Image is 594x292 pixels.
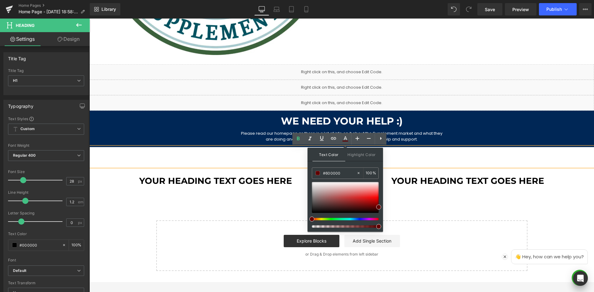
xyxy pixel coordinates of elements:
button: Publish [539,3,577,15]
b: Regular 400 [13,153,36,158]
div: Letter Spacing [8,211,84,215]
span: Text Color [312,148,345,161]
button: Undo [448,3,460,15]
button: More [579,3,592,15]
span: Save [485,6,495,13]
span: Library [101,6,116,12]
a: New Library [90,3,120,15]
div: % [364,168,378,179]
div: Font Weight [8,143,84,148]
span: Them [226,134,252,145]
p: are doing and what we want to do and become with your help and support. [31,118,474,124]
p: or Drag & Drop elements from left sidebar [77,234,428,238]
span: Heading [16,23,35,28]
a: Preview [505,3,536,15]
input: Color [19,242,59,248]
a: Explore Blocks [194,216,250,229]
a: Mobile [299,3,314,15]
div: Text Color [8,232,84,236]
a: Tablet [284,3,299,15]
span: Home Page - [DATE] 18:58:39 [19,9,78,14]
a: Desktop [254,3,269,15]
h1: Your heading text goes here [252,157,505,168]
div: Typography [8,100,33,109]
a: Add Single Section [255,216,311,229]
b: H1 [13,78,17,83]
div: Font Size [8,170,84,174]
div: Title Tag [8,53,26,61]
div: Text Transform [8,281,84,285]
span: Preview [512,6,529,13]
span: em [78,200,83,204]
div: Open Intercom Messenger [573,271,588,286]
i: Default [13,268,26,273]
div: Line Height [8,190,84,195]
a: Design [46,32,91,46]
div: Title Tag [8,69,84,73]
p: 👋 Hey, how can we help you? [422,231,498,246]
span: px [78,179,83,183]
b: Custom [20,126,35,132]
input: Color [323,170,356,176]
a: Home Pages [19,3,90,8]
span: Highlight Color [345,148,378,161]
span: px [78,221,83,225]
div: Text Styles [8,116,84,121]
span: Publish [546,7,562,12]
a: Laptop [269,3,284,15]
div: Font [8,258,84,262]
p: Please read our homepage as there is a lot of info on it about the Supplement market and what they [31,112,474,118]
div: % [69,240,84,251]
button: Redo [463,3,475,15]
